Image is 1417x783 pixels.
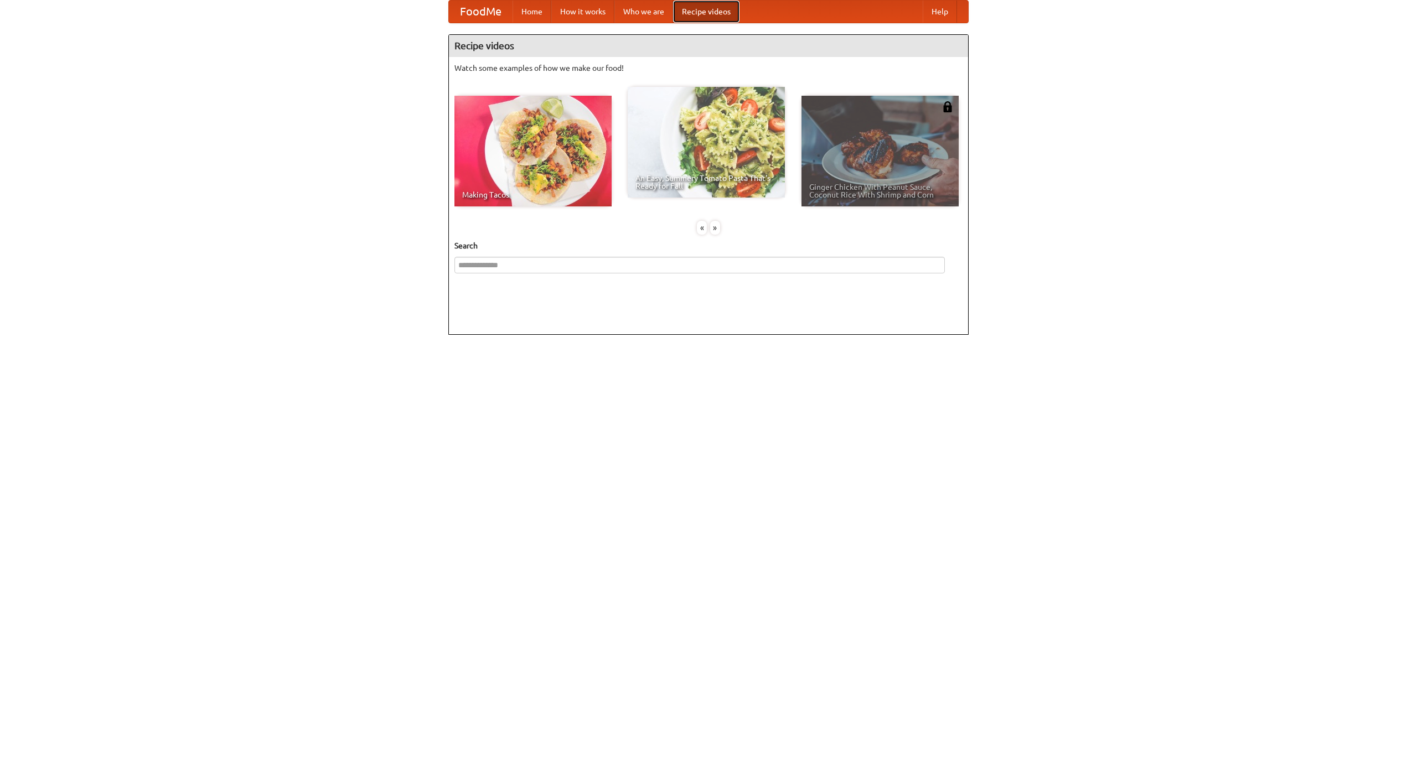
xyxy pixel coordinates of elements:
div: » [710,221,720,235]
a: Recipe videos [673,1,739,23]
a: FoodMe [449,1,513,23]
a: Help [923,1,957,23]
p: Watch some examples of how we make our food! [454,63,963,74]
span: Making Tacos [462,191,604,199]
a: Who we are [614,1,673,23]
div: « [697,221,707,235]
a: An Easy, Summery Tomato Pasta That's Ready for Fall [628,87,785,198]
h5: Search [454,240,963,251]
img: 483408.png [942,101,953,112]
h4: Recipe videos [449,35,968,57]
a: How it works [551,1,614,23]
a: Home [513,1,551,23]
a: Making Tacos [454,96,612,206]
span: An Easy, Summery Tomato Pasta That's Ready for Fall [635,174,777,190]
